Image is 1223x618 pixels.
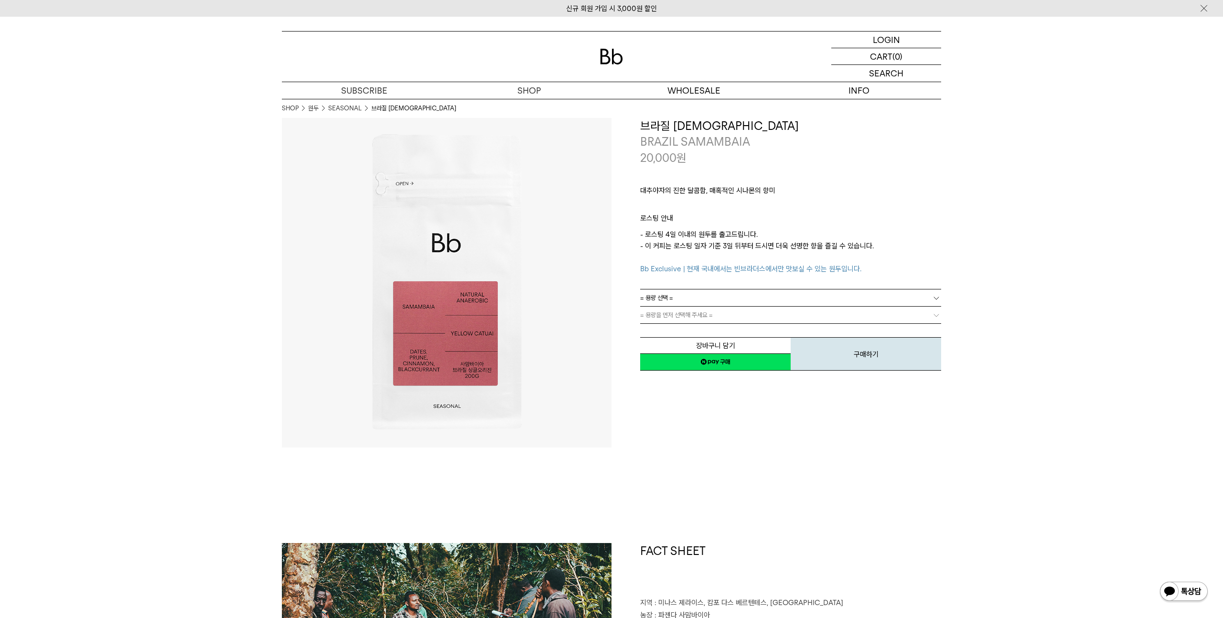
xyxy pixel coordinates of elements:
[831,32,941,48] a: LOGIN
[870,48,892,64] p: CART
[892,48,902,64] p: (0)
[654,598,843,607] span: : 미나스 제라이스, 캄포 다스 베르텐테스, [GEOGRAPHIC_DATA]
[791,337,941,371] button: 구매하기
[371,104,456,113] li: 브라질 [DEMOGRAPHIC_DATA]
[282,82,447,99] a: SUBSCRIBE
[282,104,299,113] a: SHOP
[640,213,941,229] p: 로스팅 안내
[873,32,900,48] p: LOGIN
[640,353,791,371] a: 새창
[282,118,611,448] img: 브라질 사맘바이아
[640,543,941,597] h1: FACT SHEET
[308,104,319,113] a: 원두
[640,307,713,323] span: = 용량을 먼저 선택해 주세요 =
[566,4,657,13] a: 신규 회원 가입 시 3,000원 할인
[640,201,941,213] p: ㅤ
[831,48,941,65] a: CART (0)
[640,229,941,275] p: - 로스팅 4일 이내의 원두를 출고드립니다. - 이 커피는 로스팅 일자 기준 3일 뒤부터 드시면 더욱 선명한 향을 즐길 수 있습니다.
[869,65,903,82] p: SEARCH
[447,82,611,99] a: SHOP
[611,82,776,99] p: WHOLESALE
[676,151,687,165] span: 원
[640,185,941,201] p: 대추야자의 진한 달콤함, 매혹적인 시나몬의 향미
[640,289,673,306] span: = 용량 선택 =
[640,265,861,273] span: Bb Exclusive | 현재 국내에서는 빈브라더스에서만 맛보실 수 있는 원두입니다.
[640,598,653,607] span: 지역
[1159,581,1209,604] img: 카카오톡 채널 1:1 채팅 버튼
[640,134,941,150] p: BRAZIL SAMAMBAIA
[640,118,941,134] h3: 브라질 [DEMOGRAPHIC_DATA]
[328,104,362,113] a: SEASONAL
[776,82,941,99] p: INFO
[600,49,623,64] img: 로고
[640,337,791,354] button: 장바구니 담기
[640,150,687,166] p: 20,000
